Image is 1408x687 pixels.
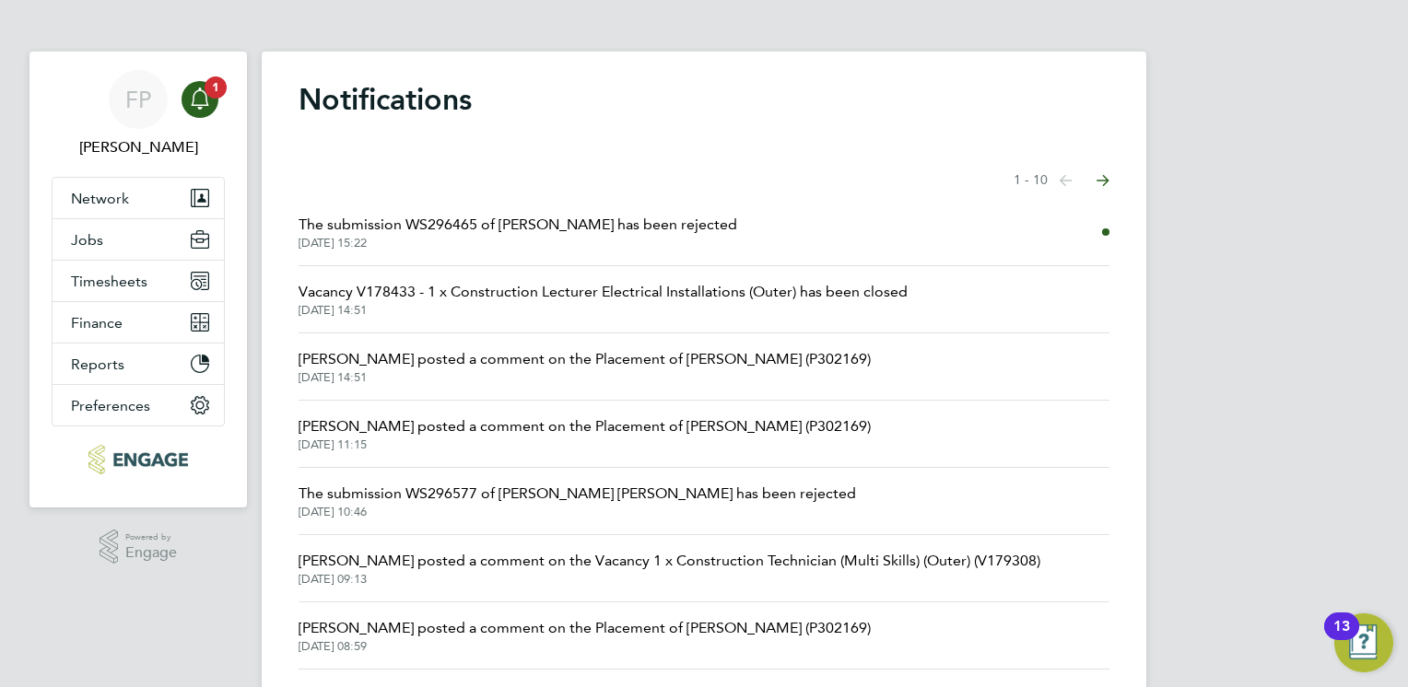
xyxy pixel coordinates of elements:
span: [DATE] 14:51 [299,303,908,318]
span: [DATE] 14:51 [299,370,871,385]
nav: Select page of notifications list [1014,162,1109,199]
span: Engage [125,545,177,561]
span: [DATE] 15:22 [299,236,737,250]
a: Powered byEngage [100,530,178,565]
a: The submission WS296577 of [PERSON_NAME] [PERSON_NAME] has been rejected[DATE] 10:46 [299,483,856,519]
button: Network [53,178,224,218]
img: morganhunt-logo-retina.png [88,445,187,474]
a: The submission WS296465 of [PERSON_NAME] has been rejected[DATE] 15:22 [299,214,737,250]
span: [DATE] 10:46 [299,505,856,519]
span: [DATE] 11:15 [299,437,871,452]
span: [DATE] 09:13 [299,572,1040,587]
button: Jobs [53,219,224,260]
span: Frank Pocock [52,136,225,158]
a: [PERSON_NAME] posted a comment on the Vacancy 1 x Construction Technician (Multi Skills) (Outer) ... [299,550,1040,587]
div: 13 [1333,626,1350,650]
span: 1 [205,76,227,99]
span: Vacancy V178433 - 1 x Construction Lecturer Electrical Installations (Outer) has been closed [299,281,908,303]
a: [PERSON_NAME] posted a comment on the Placement of [PERSON_NAME] (P302169)[DATE] 14:51 [299,348,871,385]
button: Timesheets [53,261,224,301]
a: Vacancy V178433 - 1 x Construction Lecturer Electrical Installations (Outer) has been closed[DATE... [299,281,908,318]
a: FP[PERSON_NAME] [52,70,225,158]
button: Open Resource Center, 13 new notifications [1334,613,1393,672]
h1: Notifications [299,81,1109,118]
span: The submission WS296465 of [PERSON_NAME] has been rejected [299,214,737,236]
a: Go to home page [52,445,225,474]
button: Reports [53,343,224,384]
span: FP [125,87,151,111]
a: [PERSON_NAME] posted a comment on the Placement of [PERSON_NAME] (P302169)[DATE] 11:15 [299,415,871,452]
span: [DATE] 08:59 [299,639,871,654]
span: [PERSON_NAME] posted a comment on the Placement of [PERSON_NAME] (P302169) [299,617,871,639]
span: Powered by [125,530,177,545]
span: Network [71,190,129,207]
span: Finance [71,314,123,332]
span: Timesheets [71,273,147,290]
a: 1 [182,70,218,129]
span: [PERSON_NAME] posted a comment on the Vacancy 1 x Construction Technician (Multi Skills) (Outer) ... [299,550,1040,572]
button: Preferences [53,385,224,425]
a: [PERSON_NAME] posted a comment on the Placement of [PERSON_NAME] (P302169)[DATE] 08:59 [299,617,871,654]
span: Preferences [71,397,150,414]
span: Jobs [71,231,103,249]
nav: Main navigation [29,52,247,507]
span: The submission WS296577 of [PERSON_NAME] [PERSON_NAME] has been rejected [299,483,856,505]
span: Reports [71,355,124,373]
span: 1 - 10 [1014,171,1048,190]
span: [PERSON_NAME] posted a comment on the Placement of [PERSON_NAME] (P302169) [299,415,871,437]
button: Finance [53,302,224,343]
span: [PERSON_NAME] posted a comment on the Placement of [PERSON_NAME] (P302169) [299,348,871,370]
